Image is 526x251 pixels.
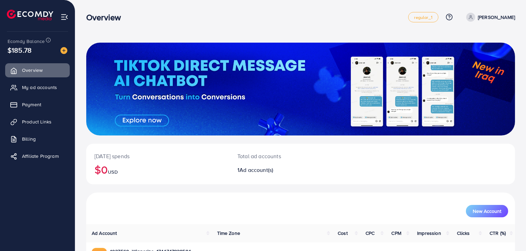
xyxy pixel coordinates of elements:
a: [PERSON_NAME] [463,13,515,22]
iframe: Chat [497,220,521,246]
a: Affiliate Program [5,149,70,163]
span: CPC [366,230,374,237]
h2: 1 [237,167,328,173]
a: Product Links [5,115,70,129]
span: Impression [417,230,441,237]
span: CTR (%) [490,230,506,237]
img: menu [60,13,68,21]
button: New Account [466,205,508,217]
span: Product Links [22,118,52,125]
img: image [60,47,67,54]
h3: Overview [86,12,126,22]
span: Affiliate Program [22,153,59,160]
span: $185.78 [8,45,32,55]
a: Billing [5,132,70,146]
span: Ad Account [92,230,117,237]
h2: $0 [94,163,221,176]
span: Ad account(s) [239,166,273,174]
img: logo [7,10,53,20]
a: Payment [5,98,70,111]
span: Overview [22,67,43,74]
p: [PERSON_NAME] [478,13,515,21]
span: regular_1 [414,15,432,20]
span: Time Zone [217,230,240,237]
a: regular_1 [408,12,438,22]
span: My ad accounts [22,84,57,91]
span: New Account [473,209,501,214]
a: Overview [5,63,70,77]
span: Ecomdy Balance [8,38,45,45]
span: CPM [391,230,401,237]
p: Total ad accounts [237,152,328,160]
p: [DATE] spends [94,152,221,160]
span: Clicks [457,230,470,237]
span: Billing [22,135,36,142]
span: USD [108,168,117,175]
span: Cost [338,230,348,237]
span: Payment [22,101,41,108]
a: My ad accounts [5,80,70,94]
